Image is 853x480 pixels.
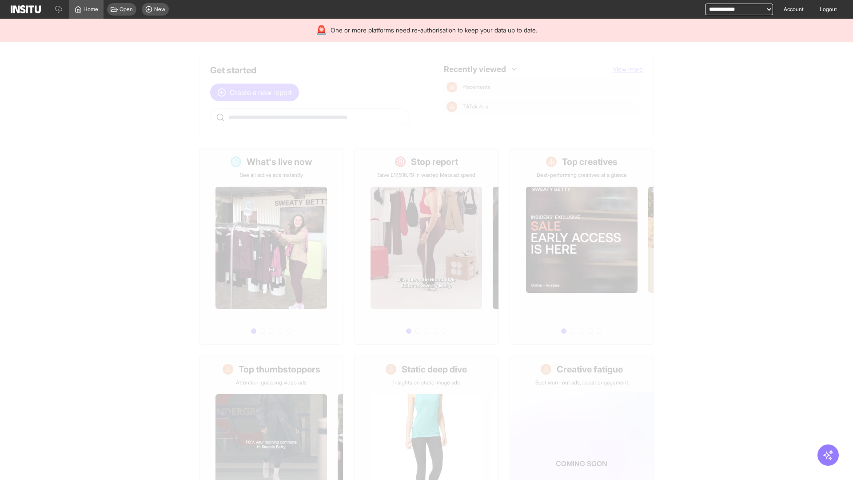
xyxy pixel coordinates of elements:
span: Open [120,6,133,13]
img: Logo [11,5,41,13]
span: One or more platforms need re-authorisation to keep your data up to date. [331,26,537,35]
span: New [154,6,165,13]
div: 🚨 [316,24,327,36]
span: Home [84,6,98,13]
